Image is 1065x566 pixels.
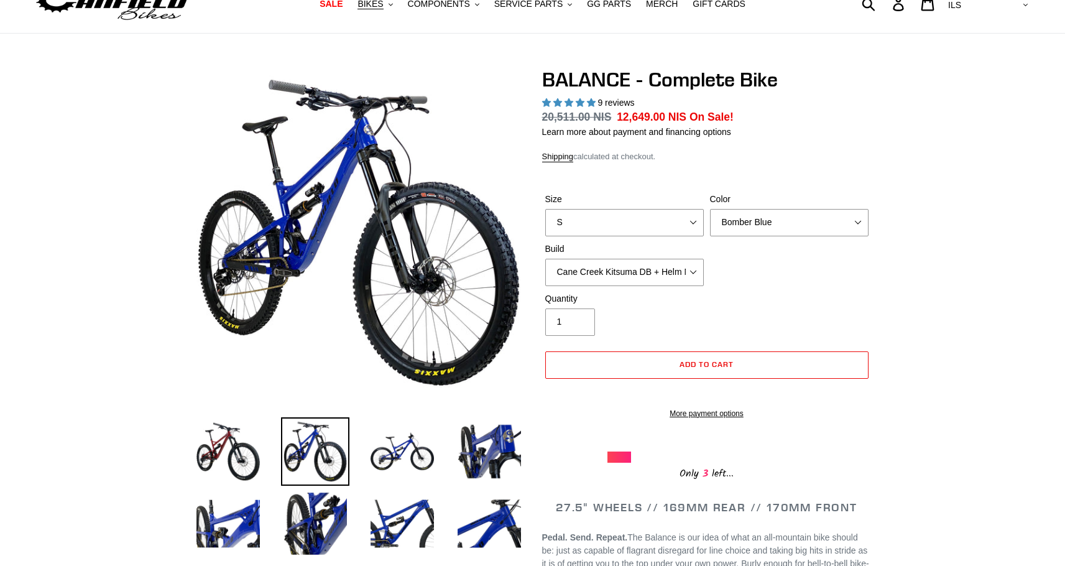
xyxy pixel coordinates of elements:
b: Pedal. Send. Repeat. [542,532,628,542]
span: 12,649.00 NIS [617,111,686,123]
a: More payment options [545,408,869,419]
img: Load image into Gallery viewer, BALANCE - Complete Bike [368,417,436,486]
label: Build [545,243,704,256]
div: Only left... [607,463,806,482]
span: On Sale! [689,109,734,125]
label: Color [710,193,869,206]
img: Load image into Gallery viewer, BALANCE - Complete Bike [194,417,262,486]
span: 3 [699,466,712,481]
span: Add to cart [680,360,734,369]
img: Load image into Gallery viewer, BALANCE - Complete Bike [194,489,262,558]
label: Quantity [545,292,704,305]
span: 9 reviews [597,98,634,108]
button: Add to cart [545,351,869,379]
h1: BALANCE - Complete Bike [542,68,872,91]
a: Shipping [542,152,574,162]
img: Load image into Gallery viewer, BALANCE - Complete Bike [368,489,436,558]
img: Load image into Gallery viewer, BALANCE - Complete Bike [455,417,523,486]
img: Load image into Gallery viewer, BALANCE - Complete Bike [281,417,349,486]
div: calculated at checkout. [542,151,872,163]
img: Load image into Gallery viewer, BALANCE - Complete Bike [281,489,349,558]
img: Load image into Gallery viewer, BALANCE - Complete Bike [455,489,523,558]
a: Learn more about payment and financing options [542,127,731,137]
h2: 27.5" WHEELS // 169MM REAR // 170MM FRONT [542,501,872,514]
s: 20,511.00 NIS [542,111,612,123]
span: 5.00 stars [542,98,598,108]
label: Size [545,193,704,206]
